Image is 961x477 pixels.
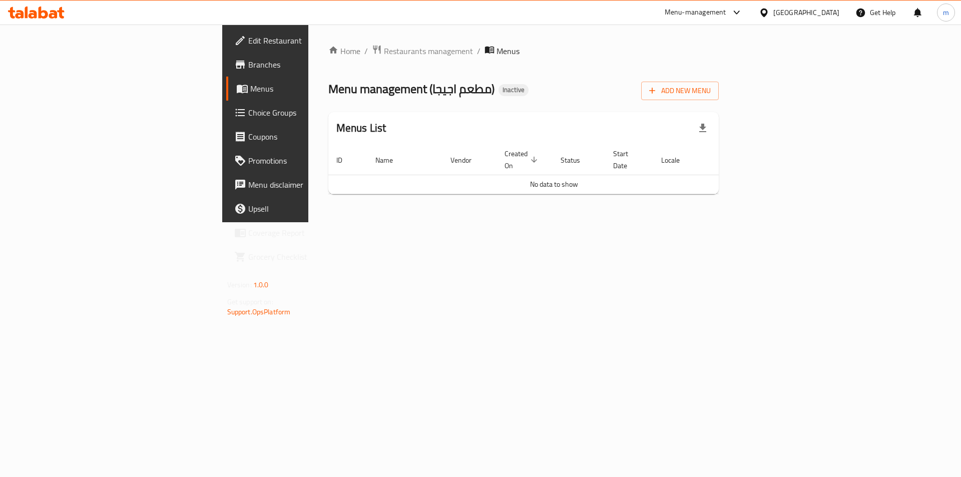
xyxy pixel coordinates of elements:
[372,45,473,58] a: Restaurants management
[530,178,578,191] span: No data to show
[226,197,383,221] a: Upsell
[661,154,693,166] span: Locale
[226,125,383,149] a: Coupons
[226,77,383,101] a: Menus
[250,83,375,95] span: Menus
[641,82,719,100] button: Add New Menu
[328,78,495,100] span: Menu management ( مطعم اجيجا )
[226,221,383,245] a: Coverage Report
[227,278,252,291] span: Version:
[248,35,375,47] span: Edit Restaurant
[226,149,383,173] a: Promotions
[248,179,375,191] span: Menu disclaimer
[375,154,406,166] span: Name
[248,227,375,239] span: Coverage Report
[773,7,839,18] div: [GEOGRAPHIC_DATA]
[248,155,375,167] span: Promotions
[226,53,383,77] a: Branches
[253,278,269,291] span: 1.0.0
[450,154,485,166] span: Vendor
[943,7,949,18] span: m
[328,45,719,58] nav: breadcrumb
[227,305,291,318] a: Support.OpsPlatform
[226,101,383,125] a: Choice Groups
[561,154,593,166] span: Status
[227,295,273,308] span: Get support on:
[328,145,780,194] table: enhanced table
[248,203,375,215] span: Upsell
[248,251,375,263] span: Grocery Checklist
[505,148,541,172] span: Created On
[499,86,529,94] span: Inactive
[248,131,375,143] span: Coupons
[336,154,355,166] span: ID
[226,173,383,197] a: Menu disclaimer
[497,45,520,57] span: Menus
[248,59,375,71] span: Branches
[248,107,375,119] span: Choice Groups
[613,148,641,172] span: Start Date
[384,45,473,57] span: Restaurants management
[336,121,386,136] h2: Menus List
[691,116,715,140] div: Export file
[499,84,529,96] div: Inactive
[705,145,780,175] th: Actions
[477,45,480,57] li: /
[226,29,383,53] a: Edit Restaurant
[226,245,383,269] a: Grocery Checklist
[649,85,711,97] span: Add New Menu
[665,7,726,19] div: Menu-management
